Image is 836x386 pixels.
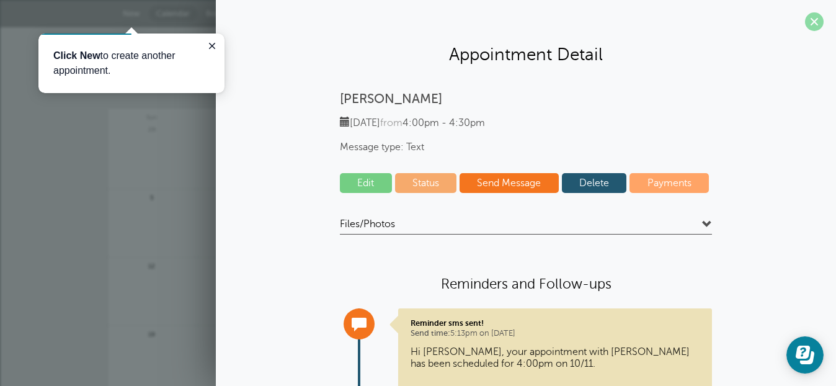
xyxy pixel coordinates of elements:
[380,117,402,128] span: from
[460,173,559,193] a: Send Message
[149,6,197,22] a: Calendar
[228,43,824,65] h2: Appointment Detail
[340,141,712,153] span: Message type: Text
[146,192,158,202] span: 5
[197,109,285,121] span: Mon
[156,9,190,18] span: Calendar
[340,117,485,128] span: [DATE] 4:00pm - 4:30pm
[340,218,395,230] span: Files/Photos
[146,124,158,133] span: 28
[340,275,712,293] h4: Reminders and Follow-ups
[786,336,824,374] iframe: Resource center
[340,173,392,193] a: Edit
[411,318,700,338] p: 5:13pm on [DATE]
[411,329,450,338] span: Send time:
[411,318,484,328] strong: Reminder sms sent!
[206,9,237,18] span: Booking
[108,109,196,121] span: Sun
[146,329,158,338] span: 19
[340,91,712,107] p: [PERSON_NAME]
[395,173,457,193] a: Status
[629,173,709,193] a: Payments
[38,34,225,93] iframe: tooltip
[562,173,627,193] a: Delete
[123,9,140,18] span: New
[146,261,158,270] span: 12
